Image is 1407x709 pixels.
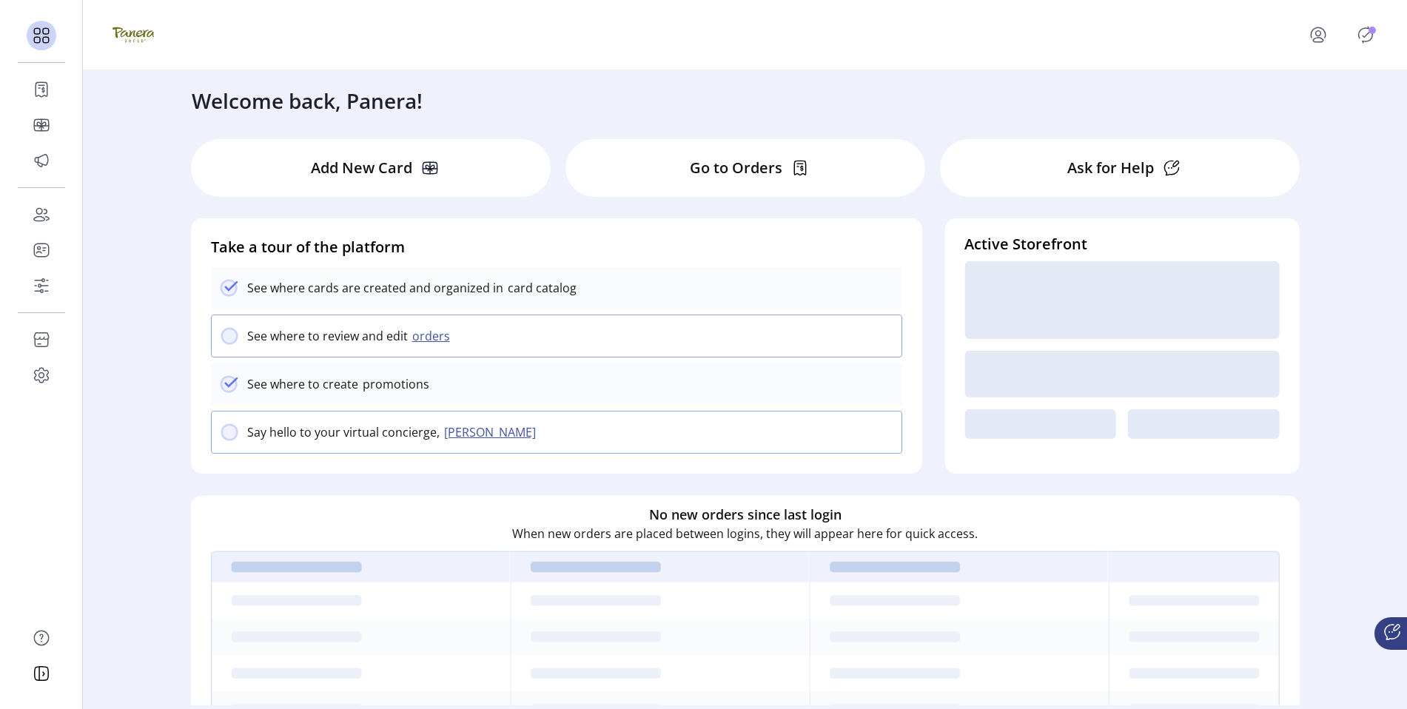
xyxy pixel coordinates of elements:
img: logo [113,14,154,56]
button: [PERSON_NAME] [440,423,545,441]
p: promotions [358,375,429,393]
p: Add New Card [311,157,412,179]
p: See where cards are created and organized in [247,279,503,297]
h4: Take a tour of the platform [211,236,903,258]
h3: Welcome back, Panera! [192,85,423,116]
p: card catalog [503,279,577,297]
p: Go to Orders [690,157,782,179]
p: See where to create [247,375,358,393]
button: Publisher Panel [1354,23,1377,47]
h4: Active Storefront [964,233,1279,255]
button: orders [408,327,459,345]
p: Say hello to your virtual concierge, [247,423,440,441]
p: When new orders are placed between logins, they will appear here for quick access. [512,525,978,542]
h6: No new orders since last login [649,505,842,525]
p: See where to review and edit [247,327,408,345]
p: Ask for Help [1067,157,1154,179]
button: menu [1289,17,1354,53]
